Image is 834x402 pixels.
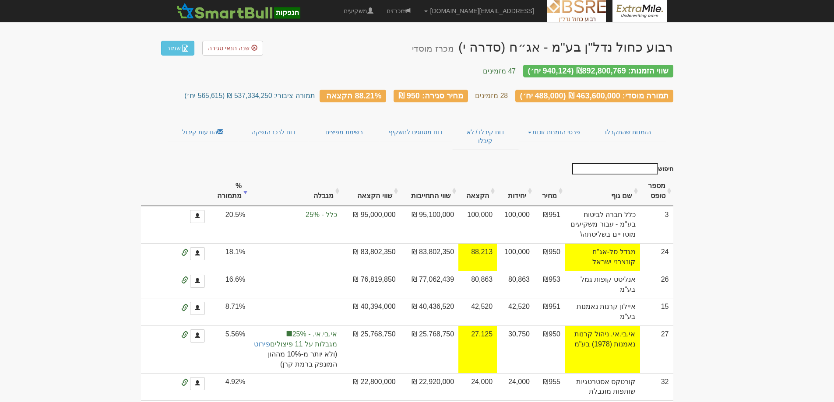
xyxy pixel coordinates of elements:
[483,67,516,75] small: 47 מזמינים
[458,271,497,298] td: 80,863
[341,206,400,244] td: 95,000,000 ₪
[565,325,640,373] td: אי.בי.אי. ניהול קרנות נאמנות (1978) בע"מ
[565,206,640,244] : כלל חברה לביטוח בע"מ - עבור משקיעים מוסדיים בשליטתה\
[400,271,458,298] td: 77,062,439 ₪
[519,123,589,141] a: פרטי הזמנות זוכות
[254,339,337,350] span: מגבלות על 11 פיצולים
[254,329,337,339] span: אי.בי.אי. - 25%
[497,271,534,298] td: 80,863
[640,271,673,298] td: 26
[515,90,673,102] div: תמורה מוסדי: 463,600,000 ₪ (488,000 יח׳)
[534,271,565,298] td: ₪953
[341,373,400,401] td: 22,800,000 ₪
[534,298,565,325] td: ₪951
[161,41,194,56] a: שמור
[174,2,303,20] img: SmartBull Logo
[254,350,337,370] span: (ולא יותר מ-10% מההון המונפק ברמת קרן)
[523,65,673,77] div: שווי הזמנות: ₪892,800,769 (940,124 יח׳)
[534,177,565,206] th: מחיר : activate to sort column ascending
[209,243,250,271] td: 18.1%
[208,45,250,52] span: שנה תנאי סגירה
[569,163,673,175] label: חיפוש
[458,325,497,373] td: אחוז הקצאה להצעה זו 88.2%
[254,210,337,220] span: כלל - 25%
[534,206,565,244] td: ₪951
[184,92,315,99] small: תמורה ציבורי: 537,334,250 ₪ (565,615 יח׳)
[400,206,458,244] td: 95,100,000 ₪
[379,123,452,141] a: דוח מסווגים לתשקיף
[341,177,400,206] th: שווי הקצאה: activate to sort column ascending
[497,177,534,206] th: יחידות: activate to sort column ascending
[209,373,250,401] td: 4.92%
[640,206,673,244] td: 3
[400,373,458,401] td: 22,920,000 ₪
[238,123,309,141] a: דוח לרכז הנפקה
[250,177,341,206] th: מגבלה: activate to sort column ascending
[458,243,497,271] td: אחוז הקצאה להצעה זו 88.2%
[589,123,666,141] a: הזמנות שהתקבלו
[250,206,341,244] td: הקצאה בפועל לקבוצה 'כלל' 20.5%
[452,123,518,150] a: דוח קיבלו / לא קיבלו
[394,90,468,102] div: מחיר סגירה: 950 ₪
[341,325,400,373] td: 25,768,750 ₪
[565,177,640,206] th: שם גוף : activate to sort column ascending
[412,40,673,54] div: רבוע כחול נדל"ן בע"מ - אג״ח (סדרה י) - הנפקה לציבור
[565,271,640,298] td: אנליסט קופות גמל בע"מ
[341,271,400,298] td: 76,819,850 ₪
[534,373,565,401] td: ₪955
[640,325,673,373] td: 27
[209,206,250,244] td: 20.5%
[458,177,497,206] th: הקצאה: activate to sort column ascending
[640,298,673,325] td: 15
[400,177,458,206] th: שווי התחייבות: activate to sort column ascending
[640,373,673,401] td: 32
[565,373,640,401] td: קורטקס אסטרטגיות שותפות מוגבלת
[202,41,263,56] a: שנה תנאי סגירה
[458,298,497,325] td: 42,520
[209,271,250,298] td: 16.6%
[309,123,379,141] a: רשימת מפיצים
[640,177,673,206] th: מספר טופס: activate to sort column ascending
[458,206,497,244] td: 100,000
[250,325,341,373] td: הקצאה בפועל לקבוצת סמארטבול 25%, לתשומת ליבך: עדכון המגבלות ישנה את אפשרויות ההקצאה הסופיות.
[497,206,534,244] td: 100,000
[475,92,508,99] small: 28 מזמינים
[497,325,534,373] td: 30,750
[326,91,381,100] span: 88.21% הקצאה
[209,177,250,206] th: % מתמורה: activate to sort column ascending
[341,243,400,271] td: 83,802,350 ₪
[400,243,458,271] td: 83,802,350 ₪
[209,298,250,325] td: 8.71%
[182,45,189,52] img: excel-file-white.png
[209,325,250,373] td: 5.56%
[168,123,238,141] a: הודעות קיבול
[497,373,534,401] td: 24,000
[572,163,658,175] input: חיפוש
[400,298,458,325] td: 40,436,520 ₪
[497,298,534,325] td: 42,520
[341,298,400,325] td: 40,394,000 ₪
[565,243,640,271] td: מגדל סל-אג"ח קונצרני ישראל
[412,44,454,53] small: מכרז מוסדי
[640,243,673,271] td: 24
[534,325,565,373] td: ₪950
[497,243,534,271] td: 100,000
[458,373,497,401] td: 24,000
[534,243,565,271] td: ₪950
[254,340,270,348] a: פירוט
[400,325,458,373] td: 25,768,750 ₪
[565,298,640,325] td: איילון קרנות נאמנות בע"מ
